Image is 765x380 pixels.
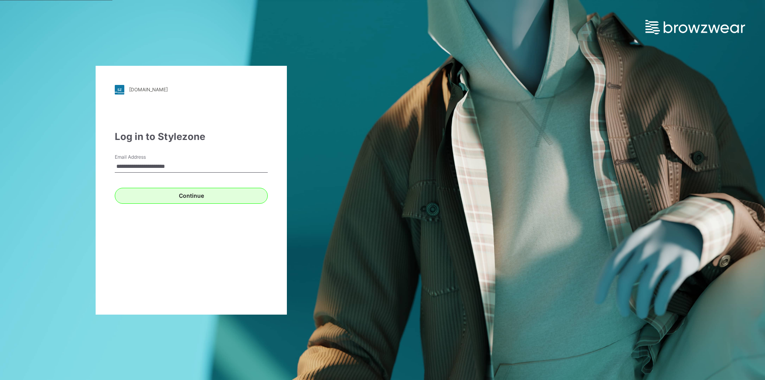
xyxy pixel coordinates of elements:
[115,85,124,95] img: stylezone-logo.562084cfcfab977791bfbf7441f1a819.svg
[115,188,268,204] button: Continue
[645,20,745,34] img: browzwear-logo.e42bd6dac1945053ebaf764b6aa21510.svg
[115,85,268,95] a: [DOMAIN_NAME]
[115,154,171,161] label: Email Address
[129,87,168,93] div: [DOMAIN_NAME]
[115,130,268,144] div: Log in to Stylezone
